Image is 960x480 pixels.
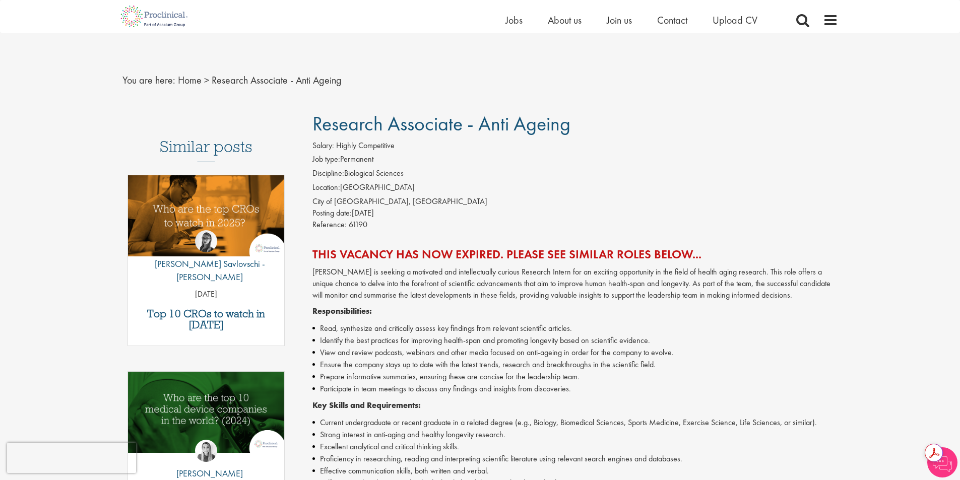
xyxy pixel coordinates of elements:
div: City of [GEOGRAPHIC_DATA], [GEOGRAPHIC_DATA] [312,196,838,208]
li: Effective communication skills, both written and verbal. [312,465,838,477]
a: Link to a post [128,372,285,461]
label: Job type: [312,154,340,165]
p: [PERSON_NAME] is seeking a motivated and intellectually curious Research Intern for an exciting o... [312,266,838,301]
li: Strong interest in anti-aging and healthy longevity research. [312,429,838,441]
span: > [204,74,209,87]
li: Identify the best practices for improving health-span and promoting longevity based on scientific... [312,334,838,347]
img: Top 10 Medical Device Companies 2024 [128,372,285,453]
li: View and review podcasts, webinars and other media focused on anti-ageing in order for the compan... [312,347,838,359]
span: Research Associate - Anti Ageing [312,111,570,136]
a: Jobs [505,14,523,27]
li: Prepare informative summaries, ensuring these are concise for the leadership team. [312,371,838,383]
li: Read, synthesize and critically assess key findings from relevant scientific articles. [312,322,838,334]
label: Reference: [312,219,347,231]
strong: Key Skills and Requirements: [312,400,421,410]
img: Theodora Savlovschi - Wicks [195,230,217,252]
li: Excellent analytical and critical thinking skills. [312,441,838,453]
a: Theodora Savlovschi - Wicks [PERSON_NAME] Savlovschi - [PERSON_NAME] [128,230,285,288]
a: Contact [657,14,687,27]
span: Highly Competitive [336,140,395,151]
p: [PERSON_NAME] [169,467,243,480]
a: Link to a post [128,175,285,264]
span: 61190 [349,219,367,230]
li: Biological Sciences [312,168,838,182]
li: [GEOGRAPHIC_DATA] [312,182,838,196]
label: Location: [312,182,340,193]
div: [DATE] [312,208,838,219]
img: Hannah Burke [195,440,217,462]
li: Current undergraduate or recent graduate in a related degree (e.g., Biology, Biomedical Sciences,... [312,417,838,429]
li: Participate in team meetings to discuss any findings and insights from discoveries. [312,383,838,395]
a: Top 10 CROs to watch in [DATE] [133,308,280,330]
a: breadcrumb link [178,74,202,87]
img: Top 10 CROs 2025 | Proclinical [128,175,285,256]
label: Salary: [312,140,334,152]
li: Proficiency in researching, reading and interpreting scientific literature using relevant search ... [312,453,838,465]
span: Posting date: [312,208,352,218]
h2: This vacancy has now expired. Please see similar roles below... [312,248,838,261]
li: Permanent [312,154,838,168]
img: Chatbot [927,447,957,477]
strong: Responsibilities: [312,306,372,316]
li: Ensure the company stays up to date with the latest trends, research and breakthroughs in the sci... [312,359,838,371]
a: About us [548,14,582,27]
p: [DATE] [128,289,285,300]
a: Upload CV [713,14,757,27]
span: Research Associate - Anti Ageing [212,74,342,87]
p: [PERSON_NAME] Savlovschi - [PERSON_NAME] [128,257,285,283]
span: You are here: [122,74,175,87]
label: Discipline: [312,168,344,179]
h3: Similar posts [160,138,252,162]
a: Join us [607,14,632,27]
iframe: reCAPTCHA [7,443,136,473]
